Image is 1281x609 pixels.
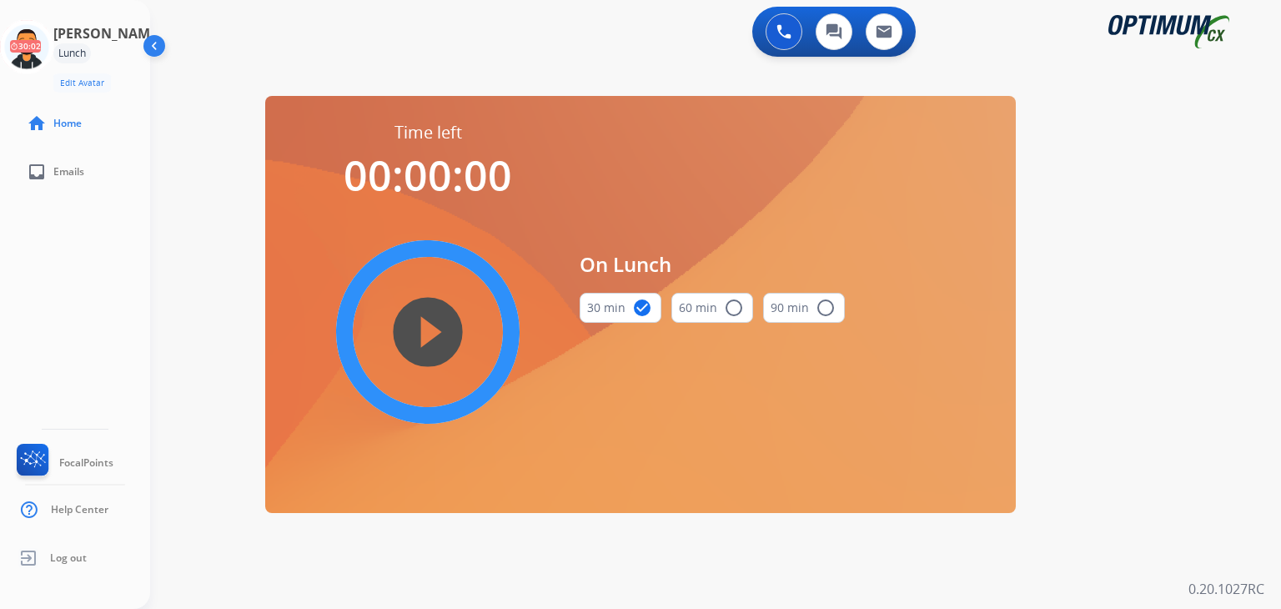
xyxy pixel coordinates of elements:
[344,147,512,204] span: 00:00:00
[763,293,845,323] button: 90 min
[51,503,108,516] span: Help Center
[394,121,462,144] span: Time left
[53,165,84,179] span: Emails
[632,298,652,318] mat-icon: check_circle
[59,456,113,470] span: FocalPoints
[27,162,47,182] mat-icon: inbox
[816,298,836,318] mat-icon: radio_button_unchecked
[1188,579,1264,599] p: 0.20.1027RC
[13,444,113,482] a: FocalPoints
[53,117,82,130] span: Home
[580,249,845,279] span: On Lunch
[53,73,111,93] button: Edit Avatar
[671,293,753,323] button: 60 min
[724,298,744,318] mat-icon: radio_button_unchecked
[27,113,47,133] mat-icon: home
[53,43,91,63] div: Lunch
[580,293,661,323] button: 30 min
[53,23,162,43] h3: [PERSON_NAME]
[418,322,438,342] mat-icon: play_circle_filled
[50,551,87,565] span: Log out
